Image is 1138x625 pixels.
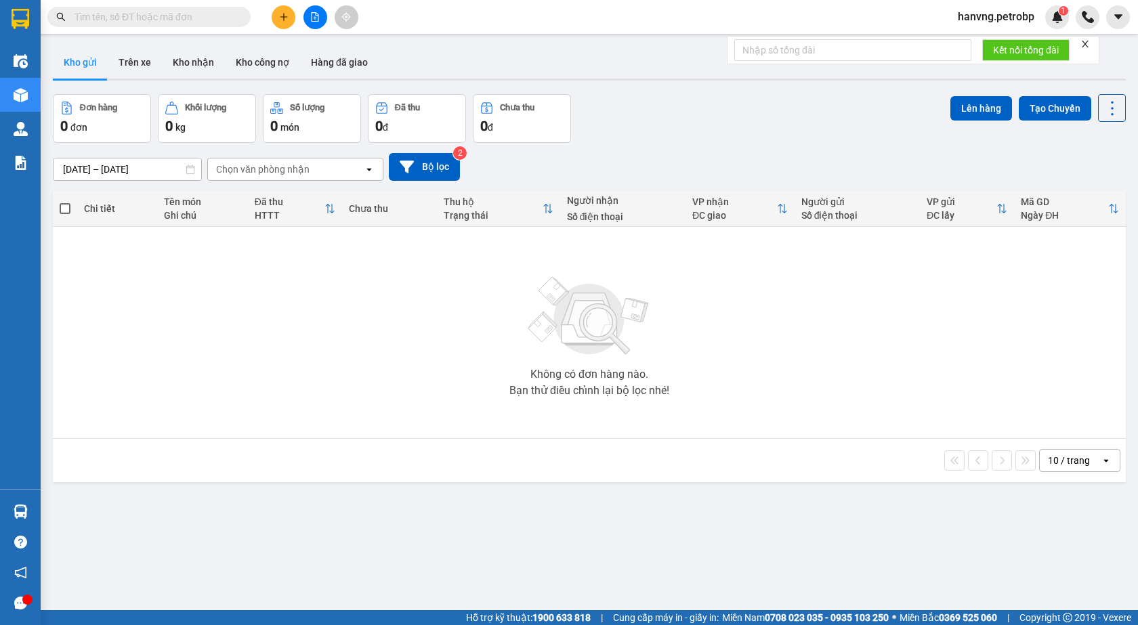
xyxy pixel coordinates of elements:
[272,5,295,29] button: plus
[164,210,241,221] div: Ghi chú
[950,96,1012,121] button: Lên hàng
[165,118,173,134] span: 0
[1021,196,1108,207] div: Mã GD
[14,566,27,579] span: notification
[692,210,777,221] div: ĐC giao
[80,103,117,112] div: Đơn hàng
[70,122,87,133] span: đơn
[1063,613,1072,622] span: copyright
[300,46,379,79] button: Hàng đã giao
[509,385,669,396] div: Bạn thử điều chỉnh lại bộ lọc nhé!
[389,153,460,181] button: Bộ lọc
[303,5,327,29] button: file-add
[765,612,889,623] strong: 0708 023 035 - 0935 103 250
[185,103,226,112] div: Khối lượng
[54,158,201,180] input: Select a date range.
[1051,11,1063,23] img: icon-new-feature
[473,94,571,143] button: Chưa thu0đ
[444,210,543,221] div: Trạng thái
[500,103,534,112] div: Chưa thu
[279,12,289,22] span: plus
[14,536,27,548] span: question-circle
[14,88,28,102] img: warehouse-icon
[310,12,320,22] span: file-add
[892,615,896,620] span: ⚪️
[375,118,383,134] span: 0
[335,5,358,29] button: aim
[364,164,375,175] svg: open
[53,94,151,143] button: Đơn hàng0đơn
[14,122,28,136] img: warehouse-icon
[56,12,66,22] span: search
[601,610,603,625] span: |
[270,118,278,134] span: 0
[466,610,591,625] span: Hỗ trợ kỹ thuật:
[290,103,324,112] div: Số lượng
[14,156,28,170] img: solution-icon
[14,504,28,519] img: warehouse-icon
[225,46,300,79] button: Kho công nợ
[162,46,225,79] button: Kho nhận
[444,196,543,207] div: Thu hộ
[14,54,28,68] img: warehouse-icon
[437,191,560,227] th: Toggle SortBy
[108,46,162,79] button: Trên xe
[158,94,256,143] button: Khối lượng0kg
[613,610,719,625] span: Cung cấp máy in - giấy in:
[1082,11,1094,23] img: phone-icon
[488,122,493,133] span: đ
[900,610,997,625] span: Miền Bắc
[1101,455,1112,466] svg: open
[341,12,351,22] span: aim
[453,146,467,160] sup: 2
[947,8,1045,25] span: hanvng.petrobp
[60,118,68,134] span: 0
[920,191,1014,227] th: Toggle SortBy
[532,612,591,623] strong: 1900 633 818
[1106,5,1130,29] button: caret-down
[164,196,241,207] div: Tên món
[248,191,343,227] th: Toggle SortBy
[84,203,150,214] div: Chi tiết
[722,610,889,625] span: Miền Nam
[982,39,1070,61] button: Kết nối tổng đài
[567,211,679,222] div: Số điện thoại
[1059,6,1068,16] sup: 1
[801,196,913,207] div: Người gửi
[734,39,971,61] input: Nhập số tổng đài
[927,210,996,221] div: ĐC lấy
[216,163,310,176] div: Chọn văn phòng nhận
[1014,191,1126,227] th: Toggle SortBy
[383,122,388,133] span: đ
[255,196,325,207] div: Đã thu
[993,43,1059,58] span: Kết nối tổng đài
[939,612,997,623] strong: 0369 525 060
[280,122,299,133] span: món
[686,191,795,227] th: Toggle SortBy
[1080,39,1090,49] span: close
[349,203,429,214] div: Chưa thu
[801,210,913,221] div: Số điện thoại
[12,9,29,29] img: logo-vxr
[263,94,361,143] button: Số lượng0món
[522,269,657,364] img: svg+xml;base64,PHN2ZyBjbGFzcz0ibGlzdC1wbHVnX19zdmciIHhtbG5zPSJodHRwOi8vd3d3LnczLm9yZy8yMDAwL3N2Zy...
[53,46,108,79] button: Kho gửi
[1048,454,1090,467] div: 10 / trang
[1007,610,1009,625] span: |
[255,210,325,221] div: HTTT
[1061,6,1066,16] span: 1
[1021,210,1108,221] div: Ngày ĐH
[1019,96,1091,121] button: Tạo Chuyến
[1112,11,1124,23] span: caret-down
[480,118,488,134] span: 0
[14,597,27,609] span: message
[75,9,234,24] input: Tìm tên, số ĐT hoặc mã đơn
[395,103,420,112] div: Đã thu
[175,122,186,133] span: kg
[368,94,466,143] button: Đã thu0đ
[567,195,679,206] div: Người nhận
[927,196,996,207] div: VP gửi
[530,369,648,380] div: Không có đơn hàng nào.
[692,196,777,207] div: VP nhận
